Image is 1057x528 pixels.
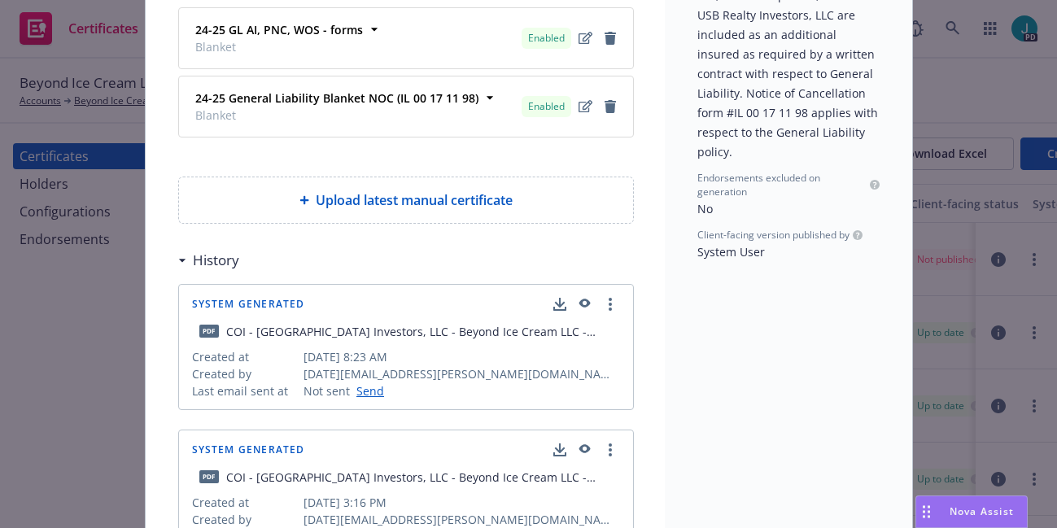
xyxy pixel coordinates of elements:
[601,28,620,48] a: remove
[178,177,634,224] div: Upload latest manual certificate
[226,469,620,486] div: COI - [GEOGRAPHIC_DATA] Investors, LLC - Beyond Ice Cream LLC - fillable.pdf
[193,250,239,271] h3: History
[195,107,478,124] span: Blanket
[601,97,620,116] a: remove
[192,494,298,511] span: Created at
[915,495,1028,528] button: Nova Assist
[192,511,298,528] span: Created by
[950,504,1014,518] span: Nova Assist
[195,22,363,37] strong: 24-25 GL AI, PNC, WOS - forms
[697,171,867,199] span: Endorsements excluded on generation
[192,299,305,309] span: System Generated
[528,99,565,114] span: Enabled
[304,348,620,365] span: [DATE] 8:23 AM
[199,325,219,337] span: pdf
[697,201,713,216] span: No
[199,470,219,482] span: pdf
[528,31,565,46] span: Enabled
[192,382,298,399] span: Last email sent at
[304,382,350,399] span: Not sent
[304,365,620,382] span: [DATE][EMAIL_ADDRESS][PERSON_NAME][DOMAIN_NAME]
[178,250,239,271] div: History
[350,382,384,399] a: Send
[576,97,596,116] a: edit
[916,496,937,527] div: Drag to move
[576,28,596,48] a: edit
[195,90,478,106] strong: 24-25 General Liability Blanket NOC (IL 00 17 11 98)
[226,323,620,340] div: COI - [GEOGRAPHIC_DATA] Investors, LLC - Beyond Ice Cream LLC - fillable.pdf
[304,511,620,528] span: [DATE][EMAIL_ADDRESS][PERSON_NAME][DOMAIN_NAME]
[195,38,363,55] span: Blanket
[697,228,850,242] span: Client-facing version published by
[697,244,765,260] span: System User
[316,190,513,210] span: Upload latest manual certificate
[304,494,620,511] span: [DATE] 3:16 PM
[192,348,298,365] span: Created at
[192,365,298,382] span: Created by
[192,445,305,455] span: System Generated
[601,440,620,460] a: more
[601,295,620,314] a: more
